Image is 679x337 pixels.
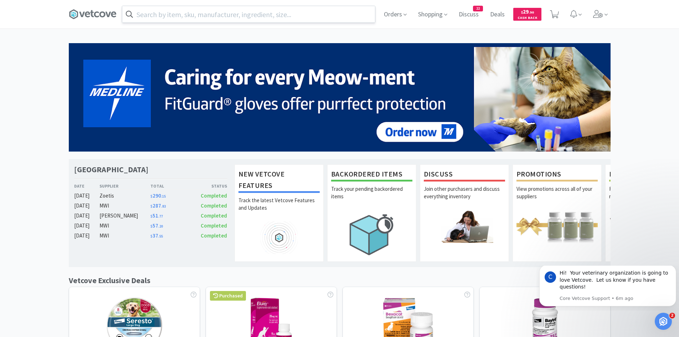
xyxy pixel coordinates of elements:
span: Completed [201,232,227,239]
span: $ [150,194,153,199]
h1: [GEOGRAPHIC_DATA] [74,164,148,175]
div: Status [189,183,227,189]
div: Supplier [99,183,150,189]
span: $ [521,10,523,15]
span: . 15 [161,194,166,199]
div: [DATE] [74,231,100,240]
p: Track the latest Vetcove Features and Updates [238,196,320,221]
a: Backordered ItemsTrack your pending backordered items [327,164,416,261]
span: . 90 [529,10,534,15]
h1: New Vetcove Features [238,168,320,193]
span: Completed [201,222,227,229]
a: $29.90Cash Back [513,5,541,24]
div: MWI [99,221,150,230]
h1: Vetcove Exclusive Deals [69,274,150,287]
span: . 83 [161,204,166,209]
a: [DATE]MWI$37.55Completed [74,231,227,240]
a: Discuss22 [456,11,482,18]
span: Completed [201,212,227,219]
img: hero_discuss.png [424,210,505,242]
div: [DATE] [74,192,100,200]
span: 287 [150,202,166,209]
span: . 55 [158,234,163,239]
img: hero_feature_roadmap.png [238,221,320,254]
h1: Discuss [424,168,505,182]
span: 57 [150,222,163,229]
span: . 20 [158,224,163,229]
div: [PERSON_NAME] [99,211,150,220]
img: 5b85490d2c9a43ef9873369d65f5cc4c_481.png [69,43,611,152]
img: hero_promotions.png [516,210,598,242]
span: $ [150,214,153,219]
span: $ [150,224,153,229]
p: Join other purchasers and discuss everything inventory [424,185,505,210]
span: Cash Back [518,16,537,21]
div: [DATE] [74,211,100,220]
div: MWI [99,231,150,240]
h1: Backordered Items [331,168,412,182]
span: 290 [150,192,166,199]
p: Track your pending backordered items [331,185,412,210]
span: . 77 [158,214,163,219]
div: Hi! Your veterinary organization is going to love Vetcove. Let us know if you have questions! [23,4,134,25]
a: [DATE][PERSON_NAME]$51.77Completed [74,211,227,220]
div: [DATE] [74,201,100,210]
span: 37 [150,232,163,239]
a: [DATE]MWI$57.20Completed [74,221,227,230]
h1: Promotions [516,168,598,182]
span: Completed [201,202,227,209]
div: Message content [23,4,134,29]
a: Deals [487,11,508,18]
span: 22 [473,6,483,11]
div: Total [150,183,189,189]
div: [DATE] [74,221,100,230]
span: 29 [521,8,534,15]
span: 2 [669,313,675,318]
iframe: Intercom live chat [655,313,672,330]
div: Date [74,183,100,189]
img: hero_backorders.png [331,210,412,259]
div: Profile image for Core Vetcove Support [8,6,20,17]
span: Completed [201,192,227,199]
span: $ [150,234,153,239]
div: MWI [99,201,150,210]
p: View promotions across all of your suppliers [516,185,598,210]
span: 51 [150,212,163,219]
p: Message from Core Vetcove Support, sent 6m ago [23,30,134,36]
input: Search by item, sku, manufacturer, ingredient, size... [122,6,375,22]
iframe: Intercom notifications message [536,266,679,311]
a: [DATE]Zoetis$290.15Completed [74,192,227,200]
div: Zoetis [99,192,150,200]
a: New Vetcove FeaturesTrack the latest Vetcove Features and Updates [235,164,324,261]
a: PromotionsView promotions across all of your suppliers [513,164,602,261]
span: $ [150,204,153,209]
a: [DATE]MWI$287.83Completed [74,201,227,210]
a: DiscussJoin other purchasers and discuss everything inventory [420,164,509,261]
